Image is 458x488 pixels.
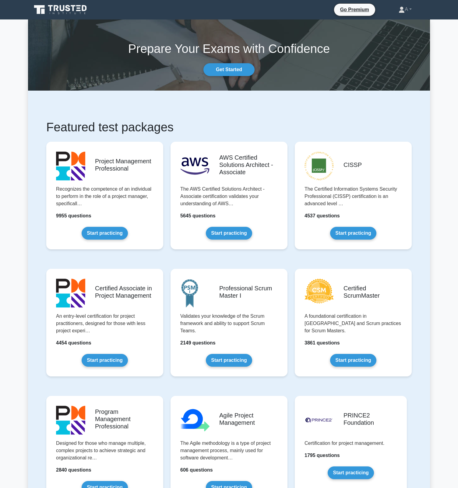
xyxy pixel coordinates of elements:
[46,120,412,134] h1: Featured test packages
[203,63,255,76] a: Get Started
[336,6,373,13] a: Go Premium
[28,41,430,56] h1: Prepare Your Exams with Confidence
[82,227,128,240] a: Start practicing
[330,227,376,240] a: Start practicing
[82,354,128,367] a: Start practicing
[330,354,376,367] a: Start practicing
[384,3,426,16] a: A
[206,227,252,240] a: Start practicing
[206,354,252,367] a: Start practicing
[328,466,374,479] a: Start practicing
